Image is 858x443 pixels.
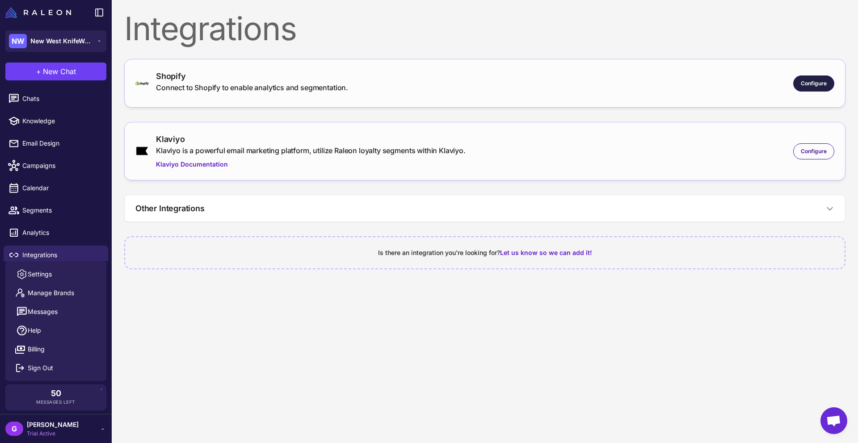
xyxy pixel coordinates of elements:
[28,288,74,298] span: Manage Brands
[156,133,466,145] div: Klaviyo
[43,66,76,77] span: New Chat
[22,161,101,171] span: Campaigns
[22,205,101,215] span: Segments
[9,359,103,377] button: Sign Out
[5,422,23,436] div: G
[801,147,827,155] span: Configure
[9,302,103,321] button: Messages
[125,195,845,221] button: Other Integrations
[4,201,108,220] a: Segments
[28,269,52,279] span: Settings
[51,389,61,397] span: 50
[28,307,58,317] span: Messages
[5,63,106,80] button: +New Chat
[156,70,348,82] div: Shopify
[4,223,108,242] a: Analytics
[801,79,827,88] span: Configure
[36,399,76,405] span: Messages Left
[156,82,348,93] div: Connect to Shopify to enable analytics and segmentation.
[4,246,108,264] a: Integrations
[9,34,27,48] div: NW
[5,7,71,18] img: Raleon Logo
[22,250,101,260] span: Integrations
[4,112,108,130] a: Knowledge
[22,228,101,238] span: Analytics
[5,7,75,18] a: Raleon Logo
[135,146,149,156] img: klaviyo.png
[4,134,108,153] a: Email Design
[5,30,106,52] button: NWNew West KnifeWorks
[4,89,108,108] a: Chats
[136,248,834,258] div: Is there an integration you're looking for?
[36,66,41,77] span: +
[156,159,466,169] a: Klaviyo Documentation
[4,156,108,175] a: Campaigns
[22,183,101,193] span: Calendar
[4,179,108,197] a: Calendar
[22,116,101,126] span: Knowledge
[27,420,79,430] span: [PERSON_NAME]
[28,363,53,373] span: Sign Out
[500,249,592,256] span: Let us know so we can add it!
[124,13,845,45] div: Integrations
[820,407,847,434] div: Open chat
[22,94,101,104] span: Chats
[135,202,205,214] h3: Other Integrations
[27,430,79,438] span: Trial Active
[30,36,93,46] span: New West KnifeWorks
[22,138,101,148] span: Email Design
[28,344,45,354] span: Billing
[135,81,149,85] img: shopify-logo-primary-logo-456baa801ee66a0a435671082365958316831c9960c480451dd0330bcdae304f.svg
[156,145,466,156] div: Klaviyo is a powerful email marketing platform, utilize Raleon loyalty segments within Klaviyo.
[9,321,103,340] a: Help
[28,326,41,335] span: Help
